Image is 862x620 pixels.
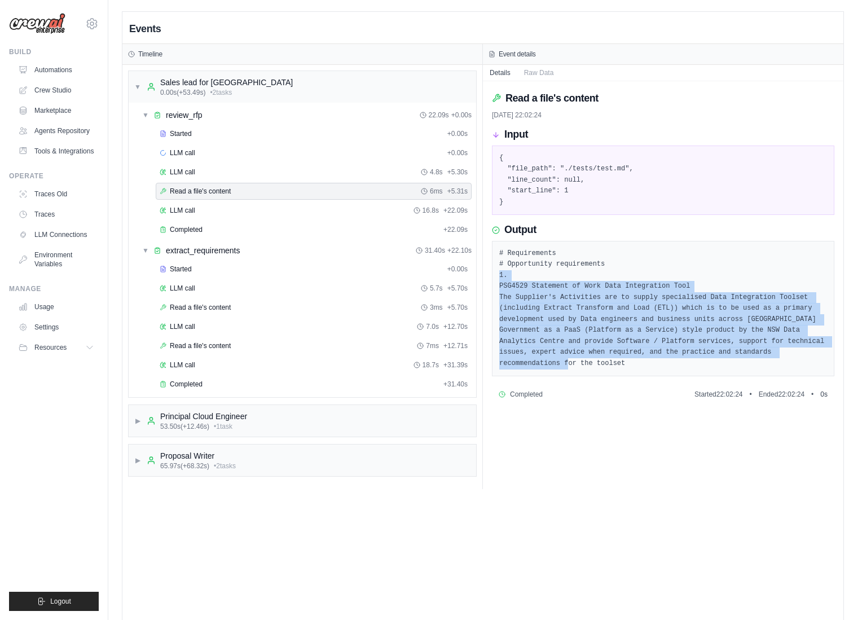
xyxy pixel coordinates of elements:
[9,592,99,611] button: Logout
[447,246,472,255] span: + 22.10s
[517,65,561,81] button: Raw Data
[14,246,99,273] a: Environment Variables
[9,172,99,181] div: Operate
[443,360,468,370] span: + 31.39s
[14,205,99,223] a: Traces
[426,341,439,350] span: 7ms
[759,390,804,399] span: Ended 22:02:24
[499,50,536,59] h3: Event details
[806,566,862,620] iframe: Chat Widget
[14,318,99,336] a: Settings
[447,187,468,196] span: + 5.31s
[14,102,99,120] a: Marketplace
[430,284,443,293] span: 5.7s
[160,88,205,97] span: 0.00s (+53.49s)
[170,187,231,196] span: Read a file's content
[443,225,468,234] span: + 22.09s
[134,82,141,91] span: ▼
[210,88,232,97] span: • 2 task s
[447,284,468,293] span: + 5.70s
[499,153,827,208] pre: { "file_path": "./tests/test.md", "line_count": null, "start_line": 1 }
[160,411,247,422] div: Principal Cloud Engineer
[14,226,99,244] a: LLM Connections
[423,360,439,370] span: 18.7s
[694,390,742,399] span: Started 22:02:24
[425,246,445,255] span: 31.40s
[430,168,443,177] span: 4.8s
[430,187,443,196] span: 6ms
[443,206,468,215] span: + 22.09s
[505,90,599,106] h2: Read a file's content
[134,416,141,425] span: ▶
[129,21,161,37] h2: Events
[430,303,443,312] span: 3ms
[214,422,232,431] span: • 1 task
[504,224,536,236] h3: Output
[170,322,195,331] span: LLM call
[170,168,195,177] span: LLM call
[447,148,468,157] span: + 0.00s
[170,380,203,389] span: Completed
[499,248,827,370] pre: # Requirements # Opportunity requirements 1. PSG4529 Statement of Work Data Integration Tool The ...
[510,390,543,399] span: Completed
[142,111,149,120] span: ▼
[170,148,195,157] span: LLM call
[14,81,99,99] a: Crew Studio
[170,303,231,312] span: Read a file's content
[9,13,65,34] img: Logo
[34,343,67,352] span: Resources
[170,360,195,370] span: LLM call
[160,77,293,88] div: Sales lead for [GEOGRAPHIC_DATA]
[170,284,195,293] span: LLM call
[170,341,231,350] span: Read a file's content
[142,246,149,255] span: ▼
[14,298,99,316] a: Usage
[504,129,528,141] h3: Input
[492,111,834,120] div: [DATE] 22:02:24
[138,50,162,59] h3: Timeline
[423,206,439,215] span: 16.8s
[166,109,203,121] div: review_rfp
[443,341,468,350] span: + 12.71s
[426,322,439,331] span: 7.0s
[14,61,99,79] a: Automations
[447,265,468,274] span: + 0.00s
[166,245,240,256] div: extract_requirements
[14,142,99,160] a: Tools & Integrations
[14,185,99,203] a: Traces Old
[160,422,209,431] span: 53.50s (+12.46s)
[429,111,449,120] span: 22.09s
[483,65,517,81] button: Details
[9,284,99,293] div: Manage
[447,168,468,177] span: + 5.30s
[447,129,468,138] span: + 0.00s
[811,390,813,399] span: •
[443,322,468,331] span: + 12.70s
[14,338,99,357] button: Resources
[820,390,828,399] span: 0 s
[749,390,751,399] span: •
[14,122,99,140] a: Agents Repository
[9,47,99,56] div: Build
[50,597,71,606] span: Logout
[170,206,195,215] span: LLM call
[447,303,468,312] span: + 5.70s
[443,380,468,389] span: + 31.40s
[170,129,192,138] span: Started
[451,111,472,120] span: + 0.00s
[170,225,203,234] span: Completed
[160,461,209,471] span: 65.97s (+68.32s)
[160,450,236,461] div: Proposal Writer
[214,461,236,471] span: • 2 task s
[170,265,192,274] span: Started
[134,456,141,465] span: ▶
